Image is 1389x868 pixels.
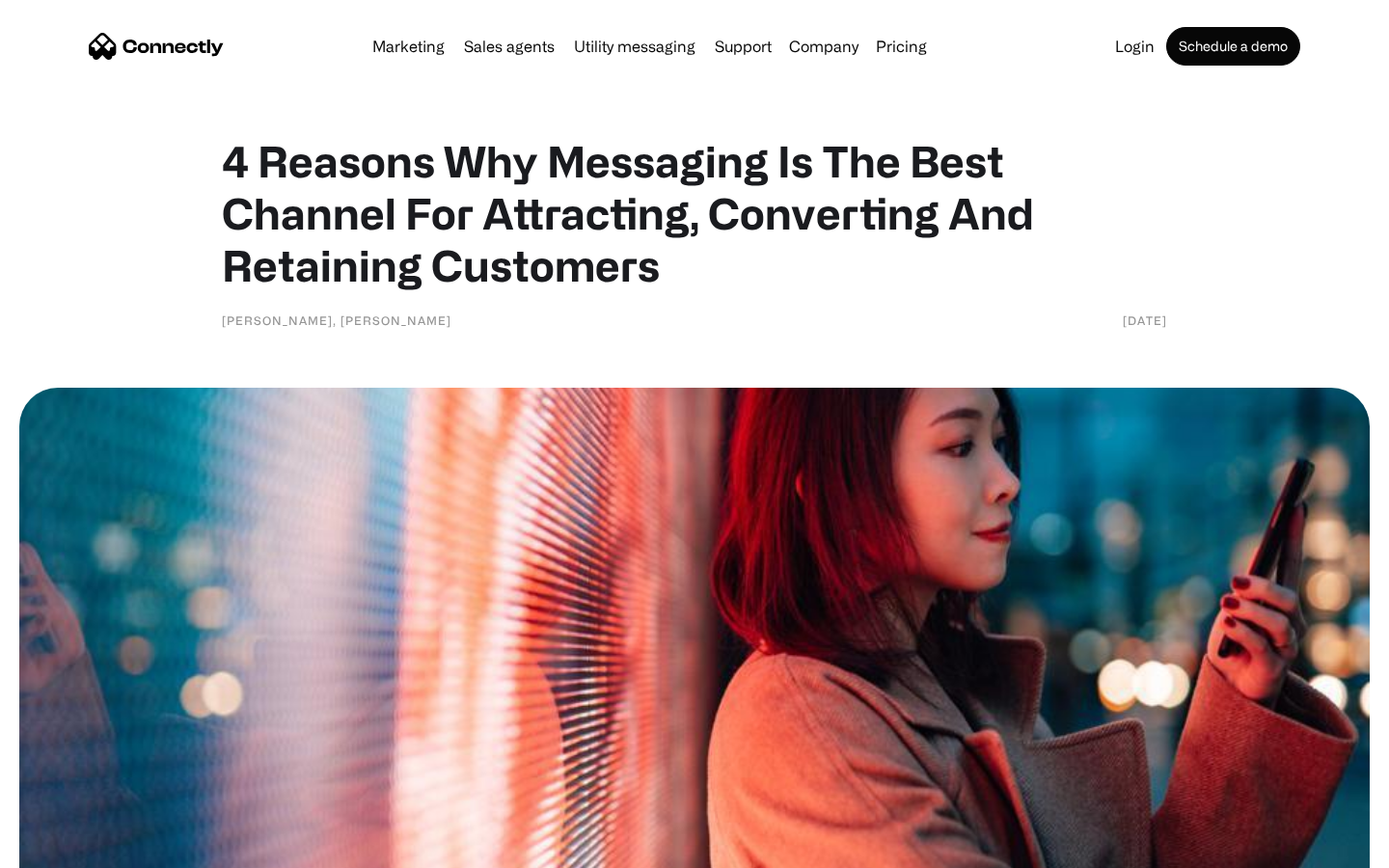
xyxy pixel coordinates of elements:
a: Schedule a demo [1166,27,1300,66]
div: Company [789,33,858,60]
a: Pricing [868,39,935,54]
ul: Language list [39,834,116,861]
a: Utility messaging [566,39,703,54]
h1: 4 Reasons Why Messaging Is The Best Channel For Attracting, Converting And Retaining Customers [222,135,1167,291]
a: Marketing [365,39,452,54]
aside: Language selected: English [19,834,116,861]
div: [DATE] [1123,311,1167,330]
div: [PERSON_NAME], [PERSON_NAME] [222,311,451,330]
a: Support [707,39,779,54]
a: Sales agents [456,39,562,54]
a: Login [1107,39,1162,54]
